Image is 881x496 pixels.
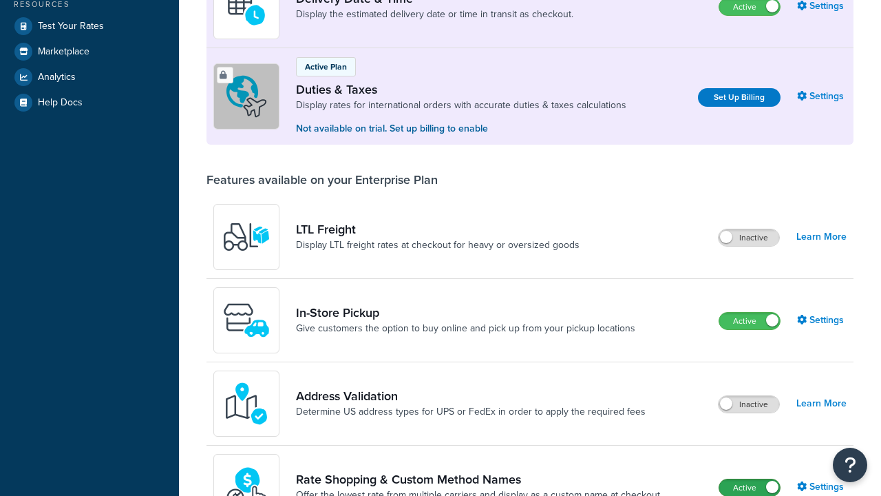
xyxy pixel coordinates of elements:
[296,389,646,404] a: Address Validation
[206,172,438,187] div: Features available on your Enterprise Plan
[296,322,635,335] a: Give customers the option to buy online and pick up from your pickup locations
[296,405,646,419] a: Determine US address types for UPS or FedEx in order to apply the required fees
[38,21,104,32] span: Test Your Rates
[10,65,169,90] a: Analytics
[222,380,270,428] img: kIG8fy0lQAAAABJRU5ErkJggg==
[719,479,780,496] label: Active
[38,97,83,109] span: Help Docs
[719,396,779,413] label: Inactive
[833,448,867,482] button: Open Resource Center
[296,222,580,237] a: LTL Freight
[10,90,169,115] a: Help Docs
[797,311,847,330] a: Settings
[222,213,270,261] img: y79ZsPf0fXUFUhFXDzUgf+ktZg5F2+ohG75+v3d2s1D9TjoU8PiyCIluIjV41seZevKCRuEjTPPOKHJsQcmKCXGdfprl3L4q7...
[719,313,780,329] label: Active
[296,8,573,21] a: Display the estimated delivery date or time in transit as checkout.
[38,46,89,58] span: Marketplace
[296,238,580,252] a: Display LTL freight rates at checkout for heavy or oversized goods
[296,472,660,487] a: Rate Shopping & Custom Method Names
[10,39,169,64] a: Marketplace
[10,14,169,39] a: Test Your Rates
[296,305,635,320] a: In-Store Pickup
[796,394,847,413] a: Learn More
[698,88,781,107] a: Set Up Billing
[296,82,626,97] a: Duties & Taxes
[305,61,347,73] p: Active Plan
[38,72,76,83] span: Analytics
[796,227,847,247] a: Learn More
[222,296,270,344] img: wfgcfpwTIucLEAAAAASUVORK5CYII=
[719,229,779,246] label: Inactive
[797,87,847,106] a: Settings
[296,121,626,136] p: Not available on trial. Set up billing to enable
[296,99,626,112] a: Display rates for international orders with accurate duties & taxes calculations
